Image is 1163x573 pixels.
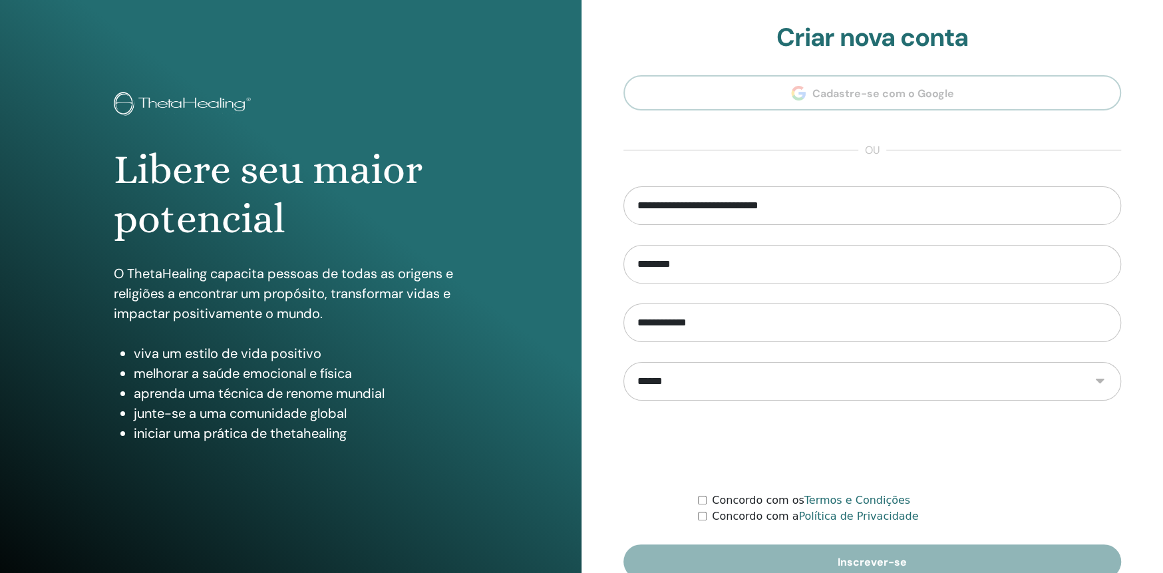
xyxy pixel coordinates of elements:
[134,425,347,442] font: iniciar uma prática de thetahealing
[776,21,968,54] font: Criar nova conta
[712,494,804,506] font: Concordo com os
[134,405,347,422] font: junte-se a uma comunidade global
[114,146,422,242] font: Libere seu maior potencial
[712,510,798,522] font: Concordo com a
[798,510,918,522] a: Política de Privacidade
[804,494,910,506] a: Termos e Condições
[865,143,880,157] font: ou
[114,265,453,322] font: O ThetaHealing capacita pessoas de todas as origens e religiões a encontrar um propósito, transfo...
[134,365,352,382] font: melhorar a saúde emocional e física
[134,385,385,402] font: aprenda uma técnica de renome mundial
[771,421,973,473] iframe: reCAPTCHA
[134,345,321,362] font: viva um estilo de vida positivo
